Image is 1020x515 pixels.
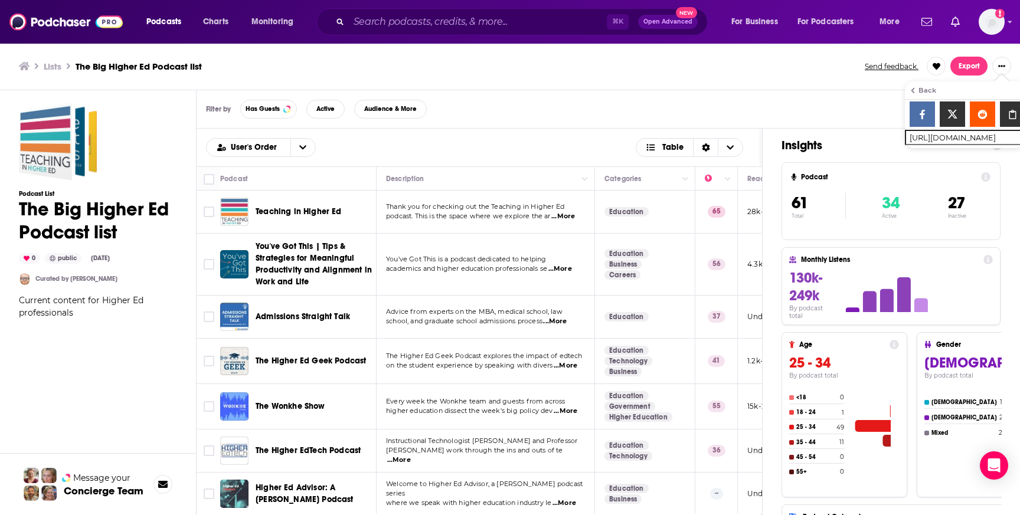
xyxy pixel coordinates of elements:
[792,193,808,213] span: 61
[256,483,354,504] span: Higher Ed Advisor: A [PERSON_NAME] Podcast
[220,347,249,375] a: The Higher Ed Geek Podcast
[676,7,697,18] span: New
[931,429,996,437] h4: Mixed
[604,172,641,186] div: Categories
[979,9,1005,35] img: User Profile
[604,260,642,269] a: Business
[195,12,236,31] a: Charts
[256,206,342,218] a: Teaching in Higher Ed
[999,429,1006,437] h4: 20
[948,193,965,213] span: 27
[839,438,844,446] h4: 11
[992,57,1011,76] button: Show More Button
[73,472,130,484] span: Message your
[256,445,361,455] span: The Higher EdTech Podcast
[256,401,325,411] span: The Wonkhe Show
[220,392,249,421] a: The Wonkhe Show
[801,173,976,181] h4: Podcast
[41,468,57,483] img: Jules Profile
[256,206,342,217] span: Teaching in Higher Ed
[204,401,214,412] span: Toggle select row
[328,8,719,35] div: Search podcasts, credits, & more...
[693,139,718,156] div: Sort Direction
[708,355,725,367] p: 41
[204,206,214,217] span: Toggle select row
[915,87,936,94] div: Back
[948,213,966,219] p: Inactive
[204,445,214,456] span: Toggle select row
[256,241,372,287] span: You've Got This | Tips & Strategies for Meaningful Productivity and Alignment in Work and Life
[35,275,117,283] a: Curated by [PERSON_NAME]
[386,498,551,507] span: where we speak with higher education industry le
[970,101,995,127] a: Share on Reddit
[796,424,834,431] h4: 25 - 34
[1000,398,1006,406] h4: 14
[708,445,725,457] p: 36
[386,264,547,273] span: academics and higher education professionals se
[747,488,779,498] p: Under 1k
[880,14,900,30] span: More
[790,12,871,31] button: open menu
[243,12,309,31] button: open menu
[882,213,900,219] p: Active
[840,468,844,475] h4: 0
[747,206,777,217] p: 28k-42k
[747,356,778,366] p: 1.2k-3.2k
[220,303,249,331] img: Admissions Straight Talk
[554,406,577,416] span: ...More
[604,494,642,504] a: Business
[604,270,640,280] a: Careers
[76,61,202,72] h3: The Big Higher Ed Podcast list
[554,361,577,370] span: ...More
[747,259,780,269] p: 4.3k-6.5k
[19,198,177,244] h1: The Big Higher Ed Podcast list
[256,356,366,366] span: The Higher Ed Geek Podcast
[64,485,143,497] h3: Concierge Team
[386,480,583,497] span: Welcome to Higher Ed Advisor, a [PERSON_NAME] podcast series
[256,401,325,412] a: The Wonkhe Show
[256,445,361,457] a: The Higher EdTech Podcast
[220,480,249,508] a: Higher Ed Advisor: A Baker Tilly Podcast
[204,311,214,322] span: Toggle select row
[995,9,1005,18] svg: Add a profile image
[604,312,649,322] a: Education
[19,295,143,318] span: Current content for Higher Ed professionals
[256,311,350,322] span: Admissions Straight Talk
[386,202,564,211] span: Thank you for checking out the Teaching in Higher Ed
[796,409,839,416] h4: 18 - 24
[638,15,698,29] button: Open AdvancedNew
[386,397,565,405] span: Every week the Wonkhe team and guests from across
[386,307,563,316] span: Advice from experts on the MBA, medical school, law
[840,453,844,461] h4: 0
[19,273,31,285] img: sturobinson
[386,317,542,325] span: school, and graduate school admissions process
[796,468,838,475] h4: 55+
[548,264,572,274] span: ...More
[203,14,228,30] span: Charts
[220,172,248,186] div: Podcast
[220,198,249,226] a: Teaching in Higher Ed
[387,455,411,465] span: ...More
[9,11,123,33] a: Podchaser - Follow, Share and Rate Podcasts
[796,394,838,401] h4: <18
[256,241,372,288] a: You've Got This | Tips & Strategies for Meaningful Productivity and Alignment in Work and Life
[747,311,785,322] p: Under 1.2k
[604,356,652,366] a: Technology
[138,12,197,31] button: open menu
[604,367,642,376] a: Business
[24,486,39,501] img: Jon Profile
[917,12,937,32] a: Show notifications dropdown
[44,61,61,72] h3: Lists
[723,12,793,31] button: open menu
[240,100,297,119] button: Has Guests
[797,14,854,30] span: For Podcasters
[19,190,177,198] h3: Podcast List
[604,391,649,401] a: Education
[789,372,899,379] h4: By podcast total
[836,424,844,431] h4: 49
[946,12,965,32] a: Show notifications dropdown
[604,484,649,493] a: Education
[204,488,214,499] span: Toggle select row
